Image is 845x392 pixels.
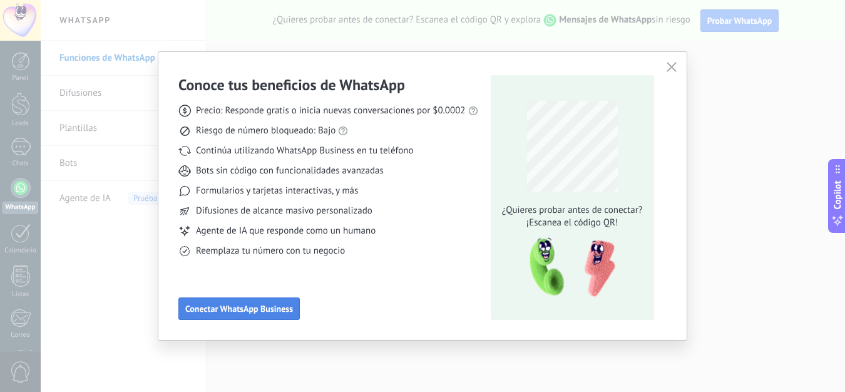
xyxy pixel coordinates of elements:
span: Difusiones de alcance masivo personalizado [196,205,372,217]
span: Precio: Responde gratis o inicia nuevas conversaciones por $0.0002 [196,105,466,117]
span: Copilot [831,181,844,210]
span: ¡Escanea el código QR! [498,217,646,229]
span: Conectar WhatsApp Business [185,304,293,313]
span: Bots sin código con funcionalidades avanzadas [196,165,384,177]
span: Riesgo de número bloqueado: Bajo [196,125,335,137]
h3: Conoce tus beneficios de WhatsApp [178,75,405,95]
img: qr-pic-1x.png [519,234,618,301]
span: Reemplaza tu número con tu negocio [196,245,345,257]
span: Agente de IA que responde como un humano [196,225,376,237]
span: ¿Quieres probar antes de conectar? [498,204,646,217]
span: Formularios y tarjetas interactivas, y más [196,185,358,197]
span: Continúa utilizando WhatsApp Business en tu teléfono [196,145,413,157]
button: Conectar WhatsApp Business [178,297,300,320]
